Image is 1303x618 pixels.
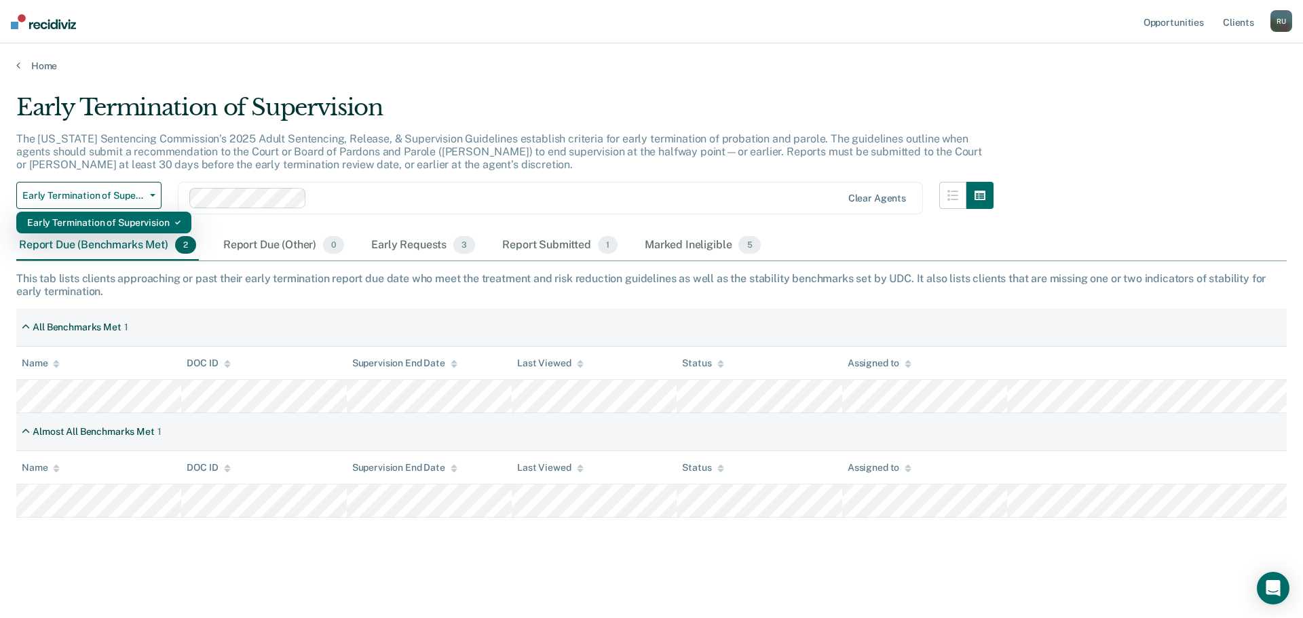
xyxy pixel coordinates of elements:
[682,358,723,369] div: Status
[22,358,60,369] div: Name
[22,190,145,201] span: Early Termination of Supervision
[22,462,60,474] div: Name
[11,14,76,29] img: Recidiviz
[453,236,475,254] span: 3
[1270,10,1292,32] div: R U
[124,322,128,333] div: 1
[848,462,911,474] div: Assigned to
[16,132,982,171] p: The [US_STATE] Sentencing Commission’s 2025 Adult Sentencing, Release, & Supervision Guidelines e...
[16,231,199,260] div: Report Due (Benchmarks Met)2
[187,462,230,474] div: DOC ID
[16,60,1287,72] a: Home
[33,426,155,438] div: Almost All Benchmarks Met
[16,421,167,443] div: Almost All Benchmarks Met1
[16,272,1287,298] div: This tab lists clients approaching or past their early termination report due date who meet the t...
[352,358,457,369] div: Supervision End Date
[1257,572,1289,604] div: Open Intercom Messenger
[157,426,162,438] div: 1
[187,358,230,369] div: DOC ID
[738,236,760,254] span: 5
[16,182,162,209] button: Early Termination of Supervision
[221,231,347,260] div: Report Due (Other)0
[848,358,911,369] div: Assigned to
[517,358,583,369] div: Last Viewed
[369,231,478,260] div: Early Requests3
[1270,10,1292,32] button: RU
[848,193,906,204] div: Clear agents
[598,236,618,254] span: 1
[16,94,994,132] div: Early Termination of Supervision
[642,231,763,260] div: Marked Ineligible5
[499,231,620,260] div: Report Submitted1
[175,236,196,254] span: 2
[33,322,121,333] div: All Benchmarks Met
[27,212,181,233] div: Early Termination of Supervision
[323,236,344,254] span: 0
[682,462,723,474] div: Status
[352,462,457,474] div: Supervision End Date
[16,316,134,339] div: All Benchmarks Met1
[517,462,583,474] div: Last Viewed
